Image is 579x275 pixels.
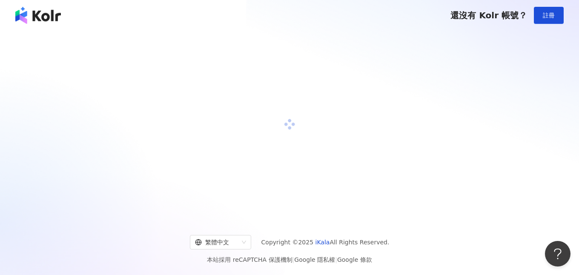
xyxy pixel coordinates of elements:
span: | [292,256,295,263]
a: Google 隱私權 [294,256,335,263]
button: 註冊 [534,7,564,24]
span: | [335,256,337,263]
span: 註冊 [543,12,555,19]
div: 繁體中文 [195,235,238,249]
span: 本站採用 reCAPTCHA 保護機制 [207,255,372,265]
iframe: Help Scout Beacon - Open [545,241,570,266]
span: 還沒有 Kolr 帳號？ [450,10,527,20]
img: logo [15,7,61,24]
a: Google 條款 [337,256,372,263]
a: iKala [315,239,330,246]
span: Copyright © 2025 All Rights Reserved. [261,237,390,247]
